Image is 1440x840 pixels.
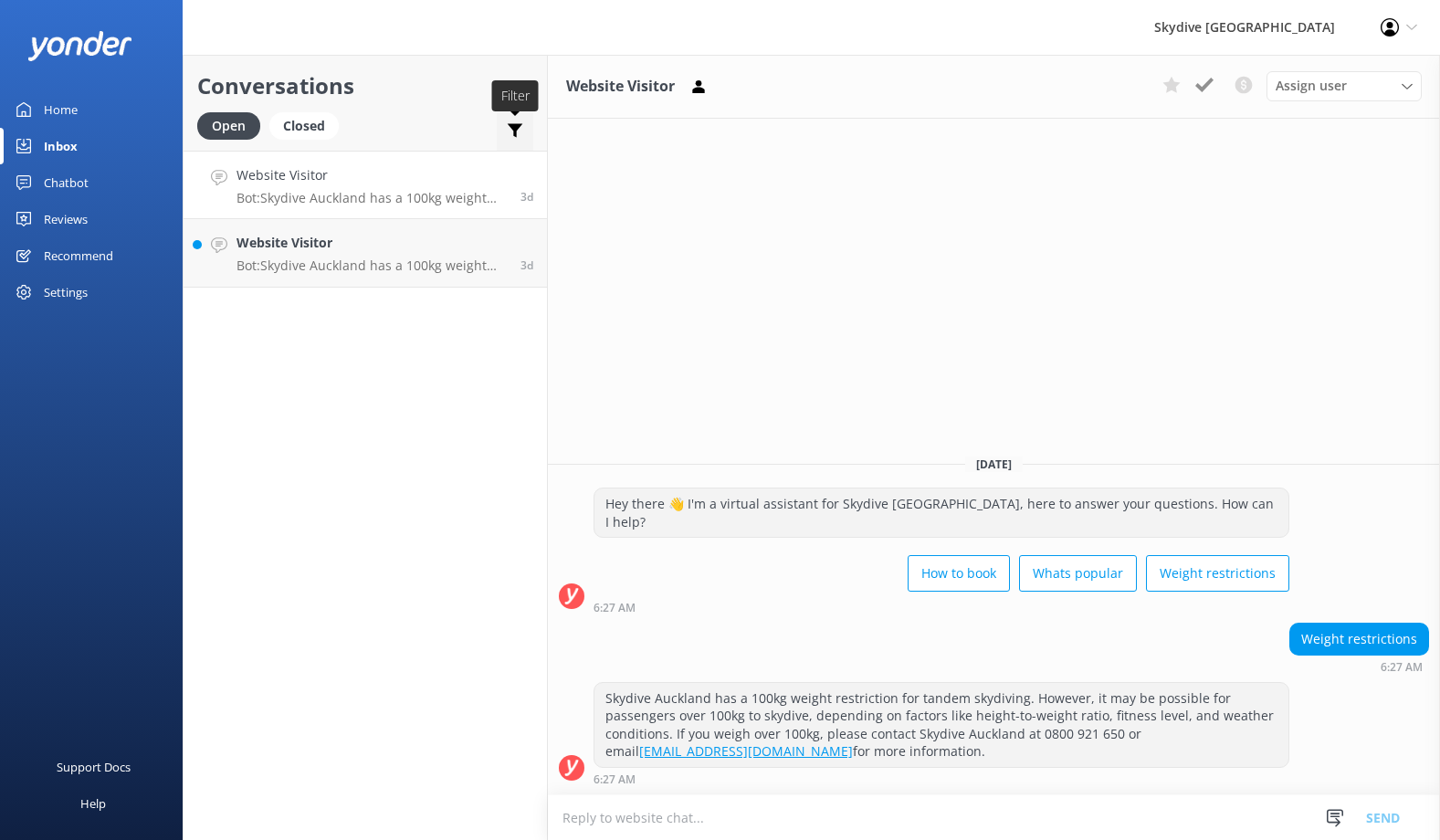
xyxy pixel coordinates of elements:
div: Help [80,785,106,822]
h4: Website Visitor [236,233,507,253]
strong: 6:27 AM [594,774,636,785]
p: Bot: Skydive Auckland has a 100kg weight restriction for tandem skydiving. However, it may be pos... [236,190,507,206]
a: Closed [269,115,348,135]
div: Sep 23 2025 06:27am (UTC +12:00) Pacific/Auckland [1289,660,1429,673]
span: Assign user [1276,76,1347,96]
div: Home [44,91,78,128]
div: Sep 23 2025 06:27am (UTC +12:00) Pacific/Auckland [594,601,1289,614]
button: How to book [908,555,1010,592]
button: Weight restrictions [1146,555,1289,592]
div: Reviews [44,201,88,237]
h4: Website Visitor [236,165,507,185]
div: Inbox [44,128,78,164]
strong: 6:27 AM [594,603,636,614]
p: Bot: Skydive Auckland has a 100kg weight restriction for tandem skydiving. However, it may be pos... [236,257,507,274]
span: Sep 23 2025 06:27am (UTC +12:00) Pacific/Auckland [520,189,533,205]
div: Recommend [44,237,113,274]
div: Weight restrictions [1290,624,1428,655]
a: [EMAIL_ADDRESS][DOMAIN_NAME] [639,742,853,760]
h2: Conversations [197,68,533,103]
h3: Website Visitor [566,75,675,99]
div: Skydive Auckland has a 100kg weight restriction for tandem skydiving. However, it may be possible... [594,683,1288,767]
div: Hey there 👋 I'm a virtual assistant for Skydive [GEOGRAPHIC_DATA], here to answer your questions.... [594,488,1288,537]
span: Sep 22 2025 03:47pm (UTC +12:00) Pacific/Auckland [520,257,533,273]
span: [DATE] [965,457,1023,472]
a: Website VisitorBot:Skydive Auckland has a 100kg weight restriction for tandem skydiving. However,... [184,219,547,288]
button: Whats popular [1019,555,1137,592]
img: yonder-white-logo.png [27,31,132,61]
div: Closed [269,112,339,140]
a: Website VisitorBot:Skydive Auckland has a 100kg weight restriction for tandem skydiving. However,... [184,151,547,219]
div: Sep 23 2025 06:27am (UTC +12:00) Pacific/Auckland [594,772,1289,785]
div: Settings [44,274,88,310]
a: Open [197,115,269,135]
div: Chatbot [44,164,89,201]
div: Open [197,112,260,140]
div: Support Docs [57,749,131,785]
strong: 6:27 AM [1381,662,1423,673]
div: Assign User [1267,71,1422,100]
